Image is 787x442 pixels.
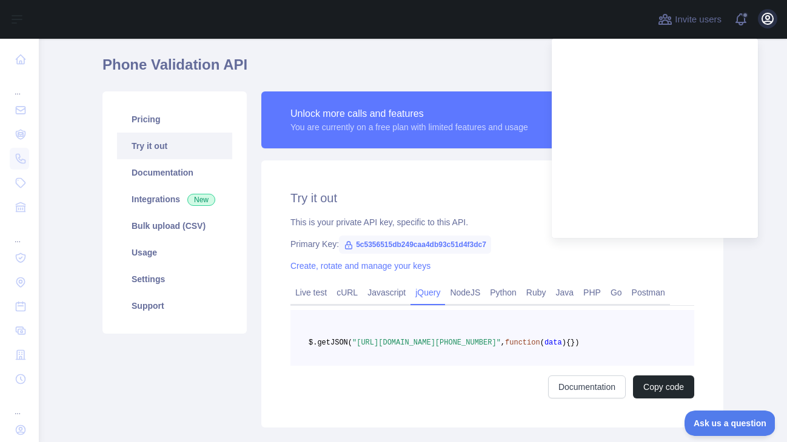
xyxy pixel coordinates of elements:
div: This is your private API key, specific to this API. [290,216,694,228]
a: Postman [627,283,670,302]
div: Primary Key: [290,238,694,250]
a: Javascript [363,283,410,302]
a: Integrations New [117,186,232,213]
a: PHP [578,283,606,302]
span: function [505,338,540,347]
div: You are currently on a free plan with limited features and usage [290,121,528,133]
span: ) [562,338,566,347]
span: }) [571,338,579,347]
a: Live test [290,283,332,302]
a: jQuery [410,283,445,302]
a: NodeJS [445,283,485,302]
button: Copy code [633,375,694,398]
a: Try it out [117,133,232,159]
iframe: Toggle Customer Support [685,411,775,436]
a: Create, rotate and manage your keys [290,261,430,271]
span: Invite users [675,13,722,27]
span: ( [540,338,544,347]
h1: Phone Validation API [102,55,723,84]
a: Java [551,283,579,302]
span: 5c5356515db249caa4db93c51d4f3dc7 [339,236,491,254]
a: Ruby [521,283,551,302]
div: ... [10,220,29,245]
span: data [544,338,562,347]
a: Pricing [117,106,232,133]
a: Documentation [117,159,232,186]
div: ... [10,73,29,97]
a: Support [117,292,232,319]
span: $.getJSON( [309,338,352,347]
a: cURL [332,283,363,302]
span: New [187,194,215,206]
span: "[URL][DOMAIN_NAME][PHONE_NUMBER]" [352,338,501,347]
h2: Try it out [290,190,694,206]
span: , [501,338,505,347]
a: Usage [117,239,232,266]
a: Settings [117,266,232,292]
div: Unlock more calls and features [290,107,528,121]
a: Documentation [548,375,626,398]
span: { [566,338,571,347]
a: Python [485,283,521,302]
button: Invite users [655,10,724,29]
a: Bulk upload (CSV) [117,213,232,239]
div: ... [10,392,29,417]
a: Go [606,283,627,302]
